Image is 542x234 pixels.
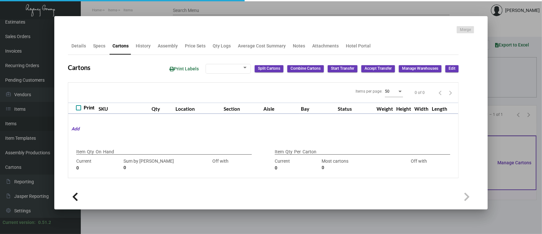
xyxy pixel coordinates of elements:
button: Print Labels [164,63,204,75]
div: Current [76,158,120,171]
button: Manage Warehouses [399,65,441,72]
div: Notes [293,43,305,49]
div: Attachments [312,43,339,49]
button: Edit [445,65,459,72]
button: Start Transfer [328,65,357,72]
div: Items per page: [356,88,382,94]
div: Current [275,158,319,171]
th: Location [174,103,222,114]
h2: Cartons [68,64,90,71]
p: Per [294,148,301,155]
th: Height [395,103,413,114]
p: Carton [303,148,316,155]
div: Off with [199,158,243,171]
div: Details [71,43,86,49]
div: Most cartons [322,158,394,171]
div: Cartons [112,43,129,49]
span: Print [84,104,94,112]
span: Accept Transfer [365,66,392,71]
mat-select: Items per page: [385,89,403,94]
div: Average Cost Summary [238,43,286,49]
div: Assembly [158,43,178,49]
div: Hotel Portal [346,43,371,49]
th: SKU [97,103,150,114]
div: Current version: [3,219,36,226]
p: Item [76,148,85,155]
button: Split Cartons [255,65,283,72]
th: Length [430,103,449,114]
span: 50 [385,89,389,94]
button: Accept Transfer [361,65,395,72]
span: Start Transfer [331,66,354,71]
th: Section [222,103,262,114]
mat-hint: Add [68,126,80,132]
span: Split Cartons [258,66,280,71]
p: On [96,148,101,155]
span: Merge [460,27,471,33]
div: 0.51.2 [38,219,51,226]
button: Combine Cartons [287,65,324,72]
div: Price Sets [185,43,206,49]
th: Qty [150,103,174,114]
div: History [136,43,151,49]
th: Bay [300,103,336,114]
span: Print Labels [169,66,199,71]
div: Off with [397,158,441,171]
button: Next page [445,87,456,98]
th: Width [413,103,430,114]
button: Previous page [435,87,445,98]
div: 0 of 0 [415,90,425,96]
span: Combine Cartons [291,66,321,71]
th: Weight [375,103,395,114]
p: Item [275,148,284,155]
div: Sum by [PERSON_NAME] [123,158,196,171]
button: Merge [457,26,474,33]
p: Qty [285,148,292,155]
span: Edit [449,66,455,71]
p: Qty [87,148,94,155]
span: Manage Warehouses [402,66,438,71]
div: Specs [93,43,105,49]
p: Hand [103,148,114,155]
th: Aisle [262,103,299,114]
div: Qty Logs [213,43,231,49]
th: Status [336,103,375,114]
